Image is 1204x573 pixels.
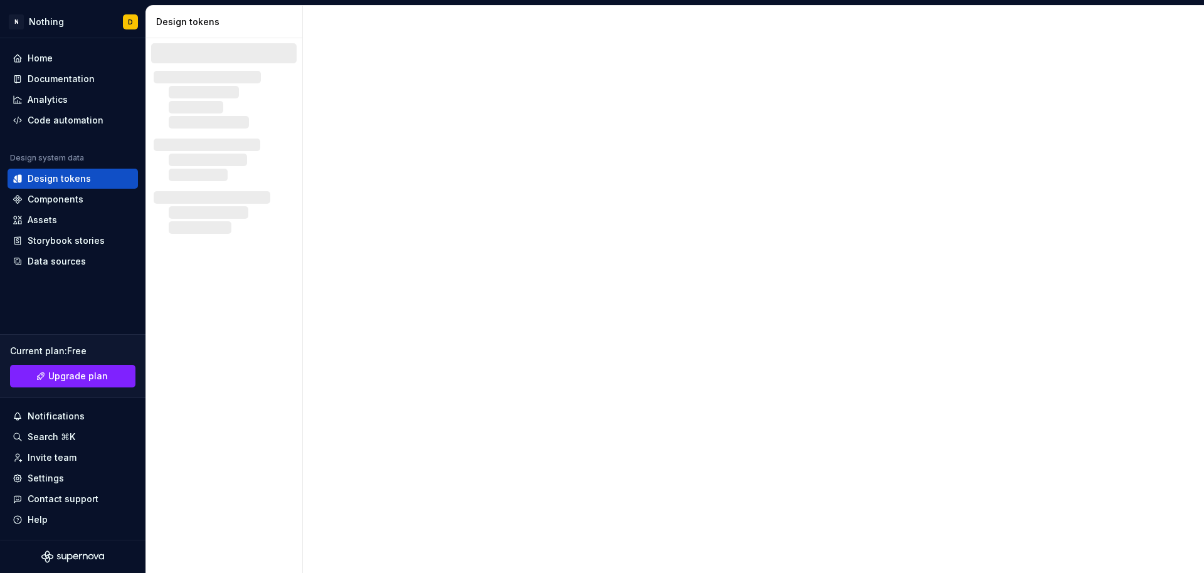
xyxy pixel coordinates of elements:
[28,255,86,268] div: Data sources
[48,370,108,382] span: Upgrade plan
[28,93,68,106] div: Analytics
[8,48,138,68] a: Home
[3,8,143,35] button: NNothingD
[8,231,138,251] a: Storybook stories
[28,234,105,247] div: Storybook stories
[8,189,138,209] a: Components
[8,427,138,447] button: Search ⌘K
[28,73,95,85] div: Documentation
[8,90,138,110] a: Analytics
[128,17,133,27] div: D
[28,52,53,65] div: Home
[8,210,138,230] a: Assets
[10,365,135,387] a: Upgrade plan
[8,69,138,89] a: Documentation
[28,410,85,423] div: Notifications
[8,468,138,488] a: Settings
[8,448,138,468] a: Invite team
[8,510,138,530] button: Help
[28,172,91,185] div: Design tokens
[8,406,138,426] button: Notifications
[28,114,103,127] div: Code automation
[28,193,83,206] div: Components
[156,16,297,28] div: Design tokens
[28,493,98,505] div: Contact support
[28,513,48,526] div: Help
[10,345,135,357] div: Current plan : Free
[28,431,75,443] div: Search ⌘K
[28,214,57,226] div: Assets
[8,489,138,509] button: Contact support
[29,16,64,28] div: Nothing
[10,153,84,163] div: Design system data
[8,110,138,130] a: Code automation
[8,169,138,189] a: Design tokens
[28,472,64,485] div: Settings
[8,251,138,271] a: Data sources
[28,451,77,464] div: Invite team
[41,550,104,563] svg: Supernova Logo
[9,14,24,29] div: N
